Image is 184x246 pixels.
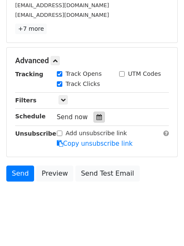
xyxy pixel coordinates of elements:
a: Send Test Email [75,166,139,182]
small: [EMAIL_ADDRESS][DOMAIN_NAME] [15,12,109,18]
small: [EMAIL_ADDRESS][DOMAIN_NAME] [15,2,109,8]
strong: Filters [15,97,37,104]
label: Track Clicks [66,80,100,88]
a: Send [6,166,34,182]
strong: Tracking [15,71,43,78]
span: Send now [57,113,88,121]
strong: Unsubscribe [15,130,56,137]
label: Add unsubscribe link [66,129,127,138]
iframe: Chat Widget [142,206,184,246]
label: UTM Codes [128,70,161,78]
strong: Schedule [15,113,45,120]
a: Preview [36,166,73,182]
a: Copy unsubscribe link [57,140,133,147]
label: Track Opens [66,70,102,78]
a: +7 more [15,24,47,34]
h5: Advanced [15,56,169,65]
